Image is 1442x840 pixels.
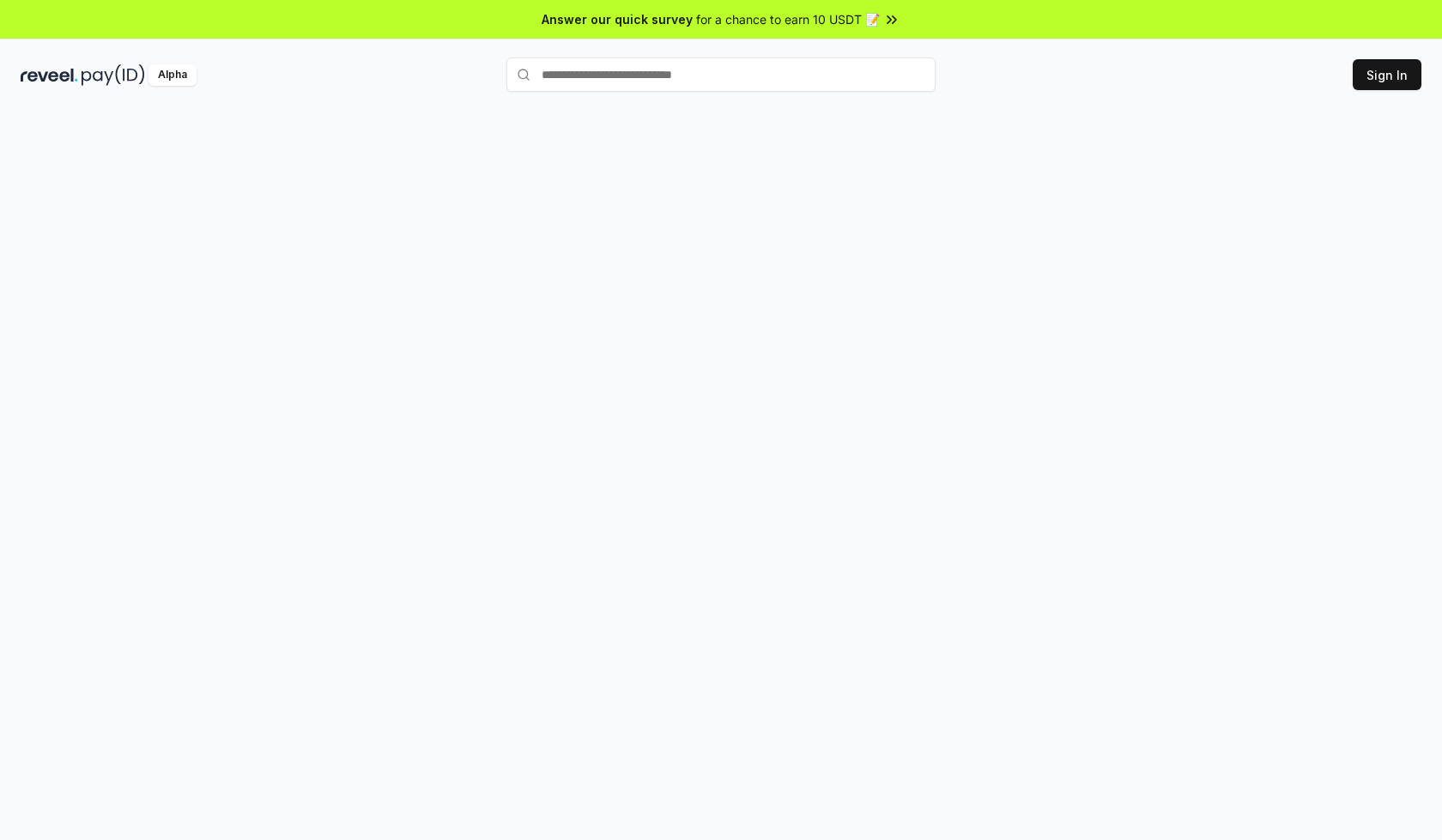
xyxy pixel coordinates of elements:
[21,64,78,86] img: reveel_dark
[82,64,145,86] img: pay_id
[542,10,693,28] span: Answer our quick survey
[696,10,880,28] span: for a chance to earn 10 USDT 📝
[148,64,197,86] div: Alpha
[1353,59,1421,90] button: Sign In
